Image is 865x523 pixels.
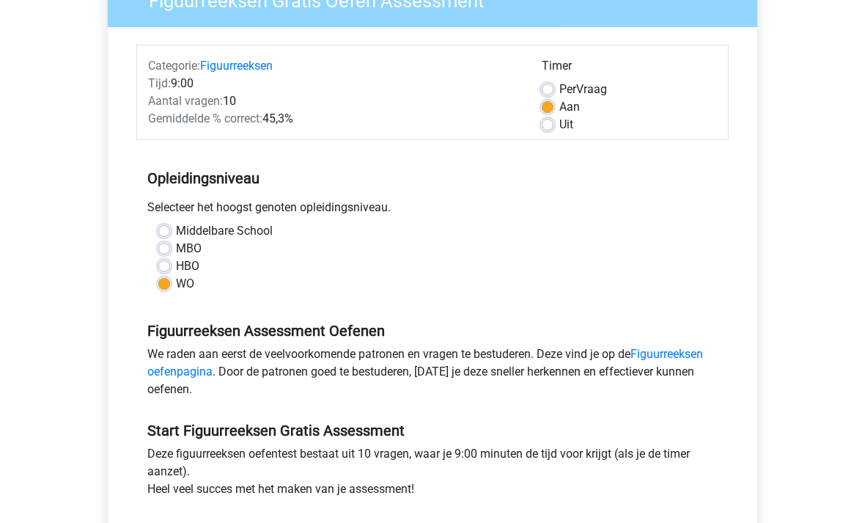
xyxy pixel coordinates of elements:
[176,257,199,275] label: HBO
[559,116,573,134] label: Uit
[176,222,273,240] label: Middelbare School
[559,82,576,96] span: Per
[137,110,531,128] div: 45,3%
[200,59,273,73] a: Figuurreeksen
[176,240,202,257] label: MBO
[136,199,729,222] div: Selecteer het hoogst genoten opleidingsniveau.
[137,92,531,110] div: 10
[147,322,718,340] h5: Figuurreeksen Assessment Oefenen
[559,98,580,116] label: Aan
[148,111,262,125] span: Gemiddelde % correct:
[542,57,717,81] div: Timer
[147,422,718,439] h5: Start Figuurreeksen Gratis Assessment
[136,445,729,504] div: Deze figuurreeksen oefentest bestaat uit 10 vragen, waar je 9:00 minuten de tijd voor krijgt (als...
[148,59,200,73] span: Categorie:
[559,81,607,98] label: Vraag
[137,75,531,92] div: 9:00
[148,94,223,108] span: Aantal vragen:
[136,345,729,404] div: We raden aan eerst de veelvoorkomende patronen en vragen te bestuderen. Deze vind je op de . Door...
[148,76,171,90] span: Tijd:
[176,275,194,293] label: WO
[147,164,718,193] h5: Opleidingsniveau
